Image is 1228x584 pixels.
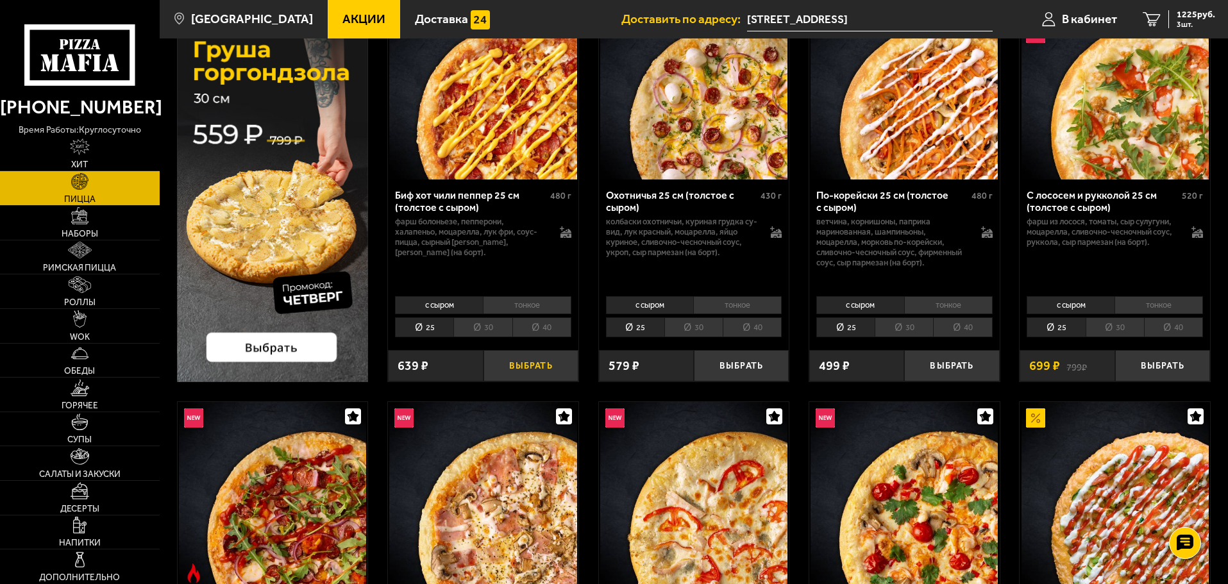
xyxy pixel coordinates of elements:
span: 639 ₽ [398,360,428,372]
span: Доставка [415,13,468,25]
span: 579 ₽ [609,360,639,372]
li: 30 [664,317,723,337]
li: 30 [453,317,512,337]
img: Новинка [605,408,625,428]
li: с сыром [1027,296,1114,314]
span: Наборы [62,229,98,238]
li: 40 [933,317,992,337]
span: Салаты и закуски [39,470,121,479]
div: С лососем и рукколой 25 см (толстое с сыром) [1027,189,1179,213]
span: Десерты [60,505,99,513]
li: тонкое [1114,296,1203,314]
li: тонкое [904,296,993,314]
div: По-корейски 25 см (толстое с сыром) [816,189,968,213]
span: 480 г [971,190,993,201]
li: 30 [1086,317,1144,337]
li: 25 [395,317,453,337]
span: Роллы [64,298,96,307]
p: фарш из лосося, томаты, сыр сулугуни, моцарелла, сливочно-чесночный соус, руккола, сыр пармезан (... [1027,217,1179,247]
li: тонкое [483,296,571,314]
span: Горячее [62,401,98,410]
li: 25 [606,317,664,337]
span: Акции [342,13,385,25]
span: Супы [67,435,92,444]
div: Биф хот чили пеппер 25 см (толстое с сыром) [395,189,547,213]
span: Хит [71,160,88,169]
img: Новинка [184,408,203,428]
li: 25 [1027,317,1085,337]
img: Острое блюдо [184,563,203,583]
button: Выбрать [904,350,999,381]
span: Доставить по адресу: [621,13,747,25]
input: Ваш адрес доставки [747,8,993,31]
span: Пицца [64,195,96,204]
span: [GEOGRAPHIC_DATA] [191,13,313,25]
div: Охотничья 25 см (толстое с сыром) [606,189,758,213]
span: Римская пицца [43,263,116,272]
img: 15daf4d41897b9f0e9f617042186c801.svg [471,10,490,29]
li: тонкое [693,296,782,314]
s: 799 ₽ [1066,360,1087,372]
img: Акционный [1026,408,1045,428]
img: Новинка [816,408,835,428]
span: 430 г [761,190,782,201]
span: 3 шт. [1177,21,1215,28]
span: Дополнительно [39,573,120,582]
span: улица Рубинштейна, 24 [747,8,993,31]
li: с сыром [395,296,483,314]
li: 40 [1144,317,1203,337]
button: Выбрать [694,350,789,381]
li: 40 [723,317,782,337]
p: фарш болоньезе, пепперони, халапеньо, моцарелла, лук фри, соус-пицца, сырный [PERSON_NAME], [PERS... [395,217,547,258]
img: Новинка [394,408,414,428]
span: WOK [70,333,90,342]
span: 699 ₽ [1029,360,1060,372]
button: Выбрать [484,350,578,381]
span: Обеды [64,367,95,376]
p: колбаски охотничьи, куриная грудка су-вид, лук красный, моцарелла, яйцо куриное, сливочно-чесночн... [606,217,758,258]
span: 480 г [550,190,571,201]
li: с сыром [606,296,694,314]
p: ветчина, корнишоны, паприка маринованная, шампиньоны, моцарелла, морковь по-корейски, сливочно-че... [816,217,968,268]
span: 499 ₽ [819,360,850,372]
li: с сыром [816,296,904,314]
span: 520 г [1182,190,1203,201]
li: 30 [875,317,933,337]
span: Напитки [59,538,101,547]
span: 1225 руб. [1177,10,1215,19]
span: В кабинет [1062,13,1117,25]
button: Выбрать [1115,350,1210,381]
li: 25 [816,317,875,337]
li: 40 [512,317,571,337]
